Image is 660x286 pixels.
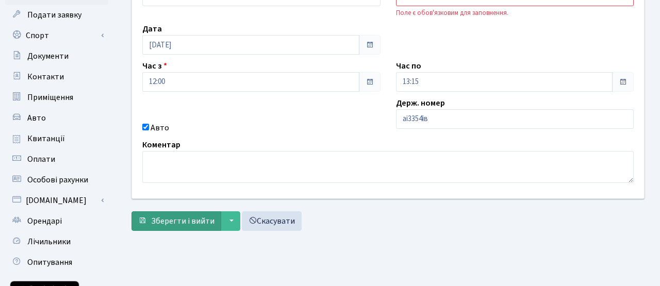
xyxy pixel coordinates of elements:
[142,23,162,35] label: Дата
[5,170,108,190] a: Особові рахунки
[131,211,221,231] button: Зберегти і вийти
[142,60,167,72] label: Час з
[27,112,46,124] span: Авто
[5,5,108,25] a: Подати заявку
[5,46,108,66] a: Документи
[5,25,108,46] a: Спорт
[5,87,108,108] a: Приміщення
[5,190,108,211] a: [DOMAIN_NAME]
[27,71,64,82] span: Контакти
[151,122,169,134] label: Авто
[27,236,71,247] span: Лічильники
[396,97,445,109] label: Держ. номер
[27,154,55,165] span: Оплати
[5,66,108,87] a: Контакти
[396,60,421,72] label: Час по
[396,8,634,18] div: Поле є обов'язковим для заповнення.
[242,211,302,231] a: Скасувати
[27,174,88,186] span: Особові рахунки
[396,109,634,129] input: AA0001AA
[27,92,73,103] span: Приміщення
[151,215,214,227] span: Зберегти і вийти
[27,257,72,268] span: Опитування
[5,231,108,252] a: Лічильники
[5,149,108,170] a: Оплати
[142,139,180,151] label: Коментар
[5,128,108,149] a: Квитанції
[5,211,108,231] a: Орендарі
[5,252,108,273] a: Опитування
[5,108,108,128] a: Авто
[27,215,62,227] span: Орендарі
[27,9,81,21] span: Подати заявку
[27,133,65,144] span: Квитанції
[27,51,69,62] span: Документи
